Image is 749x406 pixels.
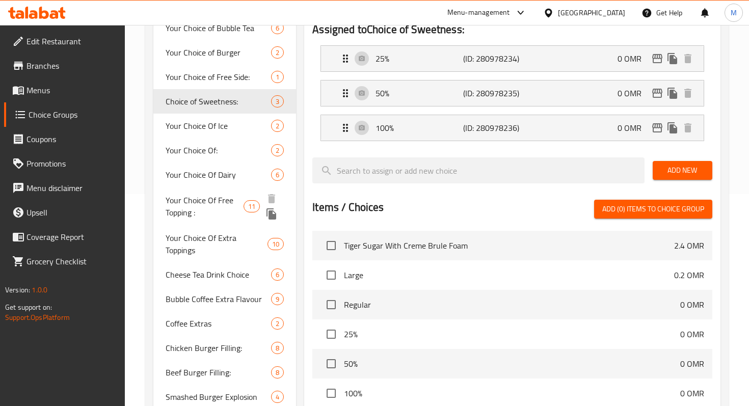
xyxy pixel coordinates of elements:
[594,200,712,219] button: Add (0) items to choice group
[271,342,284,354] div: Choices
[166,71,271,83] span: Your Choice of Free Side:
[26,206,117,219] span: Upsell
[271,46,284,59] div: Choices
[153,40,296,65] div: Your Choice of Burger2
[312,200,384,215] h2: Items / Choices
[271,317,284,330] div: Choices
[272,48,283,58] span: 2
[153,138,296,163] div: Your Choice Of:2
[153,89,296,114] div: Choice of Sweetness:3
[166,95,271,107] span: Choice of Sweetness:
[680,328,704,340] p: 0 OMR
[272,392,283,402] span: 4
[312,41,712,76] li: Expand
[5,311,70,324] a: Support.OpsPlatform
[166,391,271,403] span: Smashed Burger Explosion
[680,387,704,399] p: 0 OMR
[680,358,704,370] p: 0 OMR
[166,120,271,132] span: Your Choice Of Ice
[166,46,271,59] span: Your Choice of Burger
[321,80,704,106] div: Expand
[153,114,296,138] div: Your Choice Of Ice2
[653,161,712,180] button: Add New
[271,366,284,378] div: Choices
[166,268,271,281] span: Cheese Tea Drink Choice
[618,87,650,99] p: 0 OMR
[166,194,244,219] span: Your Choice Of Free Topping :
[5,301,52,314] span: Get support on:
[650,120,665,136] button: edit
[271,391,284,403] div: Choices
[344,269,674,281] span: Large
[731,7,737,18] span: M
[244,202,259,211] span: 11
[376,87,463,99] p: 50%
[272,270,283,280] span: 6
[166,232,267,256] span: Your Choice Of Extra Toppings
[32,283,47,296] span: 1.0.0
[271,95,284,107] div: Choices
[618,122,650,134] p: 0 OMR
[321,115,704,141] div: Expand
[320,294,342,315] span: Select choice
[166,169,271,181] span: Your Choice Of Dairy
[602,203,704,215] span: Add (0) items to choice group
[166,144,271,156] span: Your Choice Of:
[264,206,279,222] button: duplicate
[153,311,296,336] div: Coffee Extras2
[271,22,284,34] div: Choices
[661,164,704,177] span: Add New
[271,120,284,132] div: Choices
[272,121,283,131] span: 2
[271,268,284,281] div: Choices
[312,111,712,145] li: Expand
[344,387,680,399] span: 100%
[320,383,342,404] span: Select choice
[4,151,125,176] a: Promotions
[344,239,674,252] span: Tiger Sugar With Creme Brule Foam
[29,109,117,121] span: Choice Groups
[272,368,283,377] span: 8
[26,182,117,194] span: Menu disclaimer
[272,294,283,304] span: 9
[344,299,680,311] span: Regular
[312,157,644,183] input: search
[674,269,704,281] p: 0.2 OMR
[618,52,650,65] p: 0 OMR
[344,328,680,340] span: 25%
[272,97,283,106] span: 3
[4,225,125,249] a: Coverage Report
[153,287,296,311] div: Bubble Coffee Extra Flavour9
[272,319,283,329] span: 2
[166,317,271,330] span: Coffee Extras
[271,293,284,305] div: Choices
[272,343,283,353] span: 8
[674,239,704,252] p: 2.4 OMR
[320,353,342,374] span: Select choice
[153,262,296,287] div: Cheese Tea Drink Choice6
[166,293,271,305] span: Bubble Coffee Extra Flavour
[153,16,296,40] div: Your Choice of Bubble Tea6
[320,235,342,256] span: Select choice
[26,84,117,96] span: Menus
[4,249,125,274] a: Grocery Checklist
[558,7,625,18] div: [GEOGRAPHIC_DATA]
[26,255,117,267] span: Grocery Checklist
[4,78,125,102] a: Menus
[680,51,695,66] button: delete
[321,46,704,71] div: Expand
[665,120,680,136] button: duplicate
[680,299,704,311] p: 0 OMR
[650,51,665,66] button: edit
[680,86,695,101] button: delete
[153,226,296,262] div: Your Choice Of Extra Toppings10
[463,87,521,99] p: (ID: 280978235)
[665,86,680,101] button: duplicate
[463,52,521,65] p: (ID: 280978234)
[272,170,283,180] span: 6
[4,102,125,127] a: Choice Groups
[344,358,680,370] span: 50%
[153,163,296,187] div: Your Choice Of Dairy6
[271,144,284,156] div: Choices
[650,86,665,101] button: edit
